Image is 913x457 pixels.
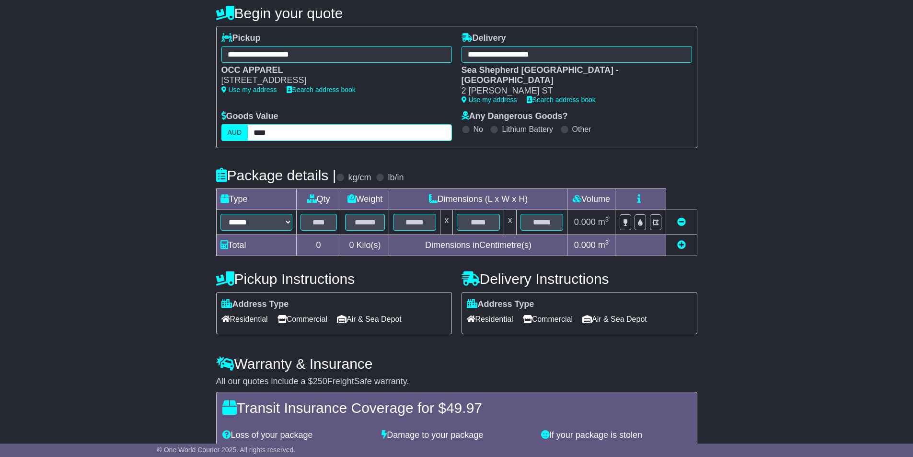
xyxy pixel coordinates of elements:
[598,240,609,250] span: m
[467,312,513,327] span: Residential
[572,125,591,134] label: Other
[502,125,553,134] label: Lithium Battery
[218,430,377,441] div: Loss of your package
[605,216,609,223] sup: 3
[605,239,609,246] sup: 3
[462,65,682,86] div: Sea Shepherd [GEOGRAPHIC_DATA] -[GEOGRAPHIC_DATA]
[216,167,336,183] h4: Package details |
[221,86,277,94] a: Use my address
[377,430,536,441] div: Damage to your package
[536,430,696,441] div: If your package is stolen
[462,86,682,96] div: 2 [PERSON_NAME] ST
[221,65,442,76] div: OCC APPAREL
[462,96,517,104] a: Use my address
[296,188,341,210] td: Qty
[277,312,327,327] span: Commercial
[446,400,482,416] span: 49.97
[388,173,404,183] label: lb/in
[216,271,452,287] h4: Pickup Instructions
[221,124,248,141] label: AUD
[216,356,697,372] h4: Warranty & Insurance
[523,312,573,327] span: Commercial
[467,299,534,310] label: Address Type
[216,5,697,21] h4: Begin your quote
[527,96,596,104] a: Search address book
[221,312,268,327] span: Residential
[677,240,686,250] a: Add new item
[221,75,442,86] div: [STREET_ADDRESS]
[582,312,647,327] span: Air & Sea Depot
[474,125,483,134] label: No
[341,234,389,256] td: Kilo(s)
[341,188,389,210] td: Weight
[389,188,567,210] td: Dimensions (L x W x H)
[349,240,354,250] span: 0
[567,188,615,210] td: Volume
[221,111,278,122] label: Goods Value
[598,217,609,227] span: m
[313,376,327,386] span: 250
[462,33,506,44] label: Delivery
[157,446,296,454] span: © One World Courier 2025. All rights reserved.
[462,111,568,122] label: Any Dangerous Goods?
[462,271,697,287] h4: Delivery Instructions
[216,376,697,387] div: All our quotes include a $ FreightSafe warranty.
[440,210,453,234] td: x
[221,33,261,44] label: Pickup
[574,217,596,227] span: 0.000
[221,299,289,310] label: Address Type
[287,86,356,94] a: Search address book
[296,234,341,256] td: 0
[504,210,516,234] td: x
[574,240,596,250] span: 0.000
[337,312,402,327] span: Air & Sea Depot
[389,234,567,256] td: Dimensions in Centimetre(s)
[348,173,371,183] label: kg/cm
[677,217,686,227] a: Remove this item
[216,234,296,256] td: Total
[222,400,691,416] h4: Transit Insurance Coverage for $
[216,188,296,210] td: Type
